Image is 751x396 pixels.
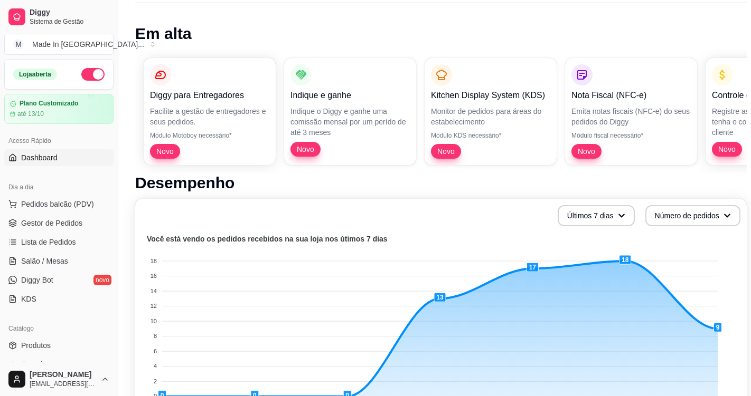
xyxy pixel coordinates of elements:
[17,110,44,118] article: até 13/10
[21,237,76,247] span: Lista de Pedidos
[30,8,109,17] span: Diggy
[151,288,157,294] tspan: 14
[558,205,635,226] button: Últimos 7 dias
[574,146,599,157] span: Novo
[4,215,114,231] a: Gestor de Pedidos
[4,234,114,250] a: Lista de Pedidos
[154,363,157,369] tspan: 4
[4,179,114,196] div: Dia a dia
[4,337,114,354] a: Produtos
[21,275,53,285] span: Diggy Bot
[4,366,114,392] button: [PERSON_NAME][EMAIL_ADDRESS][DOMAIN_NAME]
[433,146,459,157] span: Novo
[431,89,550,102] p: Kitchen Display System (KDS)
[431,131,550,140] p: Módulo KDS necessário*
[293,144,318,154] span: Novo
[151,303,157,309] tspan: 12
[154,378,157,384] tspan: 2
[4,356,114,373] a: Complementos
[571,131,691,140] p: Módulo fiscal necessário*
[13,39,24,50] span: M
[81,68,105,81] button: Alterar Status
[4,253,114,269] a: Salão / Mesas
[150,131,269,140] p: Módulo Motoboy necessário*
[150,89,269,102] p: Diggy para Entregadores
[21,199,94,209] span: Pedidos balcão (PDV)
[21,218,82,228] span: Gestor de Pedidos
[4,196,114,213] button: Pedidos balcão (PDV)
[4,272,114,288] a: Diggy Botnovo
[4,94,114,124] a: Plano Customizadoaté 13/10
[135,24,747,43] h1: Em alta
[151,258,157,264] tspan: 18
[21,340,51,351] span: Produtos
[565,58,697,165] button: Nota Fiscal (NFC-e)Emita notas fiscais (NFC-e) do seus pedidos do DiggyMódulo fiscal necessário*Novo
[714,144,740,154] span: Novo
[284,58,416,165] button: Indique e ganheIndique o Diggy e ganhe uma comissão mensal por um perído de até 3 mesesNovo
[425,58,557,165] button: Kitchen Display System (KDS)Monitor de pedidos para áreas do estabelecimentoMódulo KDS necessário...
[154,348,157,354] tspan: 6
[645,205,740,226] button: Número de pedidos
[290,106,410,138] p: Indique o Diggy e ganhe uma comissão mensal por um perído de até 3 meses
[571,106,691,127] p: Emita notas fiscais (NFC-e) do seus pedidos do Diggy
[4,320,114,337] div: Catálogo
[21,294,36,304] span: KDS
[135,173,747,192] h1: Desempenho
[21,359,71,370] span: Complementos
[20,100,78,108] article: Plano Customizado
[4,34,114,55] button: Select a team
[13,69,57,80] div: Loja aberta
[147,235,388,243] text: Você está vendo os pedidos recebidos na sua loja nos útimos 7 dias
[21,256,68,266] span: Salão / Mesas
[144,58,276,165] button: Diggy para EntregadoresFacilite a gestão de entregadores e seus pedidos.Módulo Motoboy necessário...
[4,291,114,307] a: KDS
[32,39,144,50] div: Made In [GEOGRAPHIC_DATA] ...
[571,89,691,102] p: Nota Fiscal (NFC-e)
[150,106,269,127] p: Facilite a gestão de entregadores e seus pedidos.
[290,89,410,102] p: Indique e ganhe
[30,17,109,26] span: Sistema de Gestão
[431,106,550,127] p: Monitor de pedidos para áreas do estabelecimento
[4,132,114,149] div: Acesso Rápido
[151,318,157,324] tspan: 10
[21,152,58,163] span: Dashboard
[4,149,114,166] a: Dashboard
[30,380,97,388] span: [EMAIL_ADDRESS][DOMAIN_NAME]
[4,4,114,30] a: DiggySistema de Gestão
[151,273,157,279] tspan: 16
[152,146,178,157] span: Novo
[154,333,157,339] tspan: 8
[30,370,97,380] span: [PERSON_NAME]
